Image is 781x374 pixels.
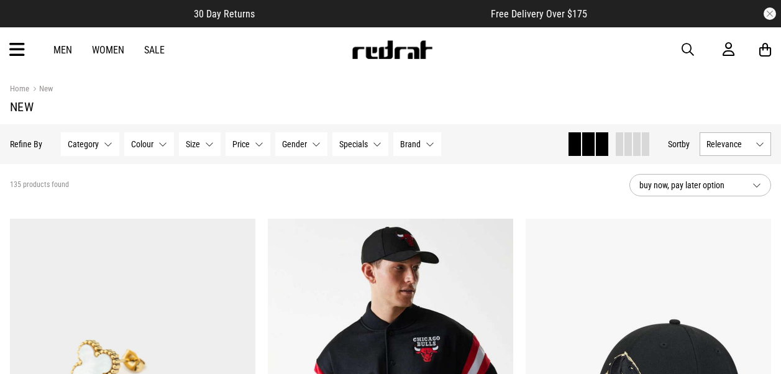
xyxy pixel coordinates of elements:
[491,8,587,20] span: Free Delivery Over $175
[29,84,53,96] a: New
[682,139,690,149] span: by
[639,178,742,193] span: buy now, pay later option
[10,99,771,114] h1: New
[700,132,771,156] button: Relevance
[706,139,751,149] span: Relevance
[668,137,690,152] button: Sortby
[92,44,124,56] a: Women
[10,180,69,190] span: 135 products found
[61,132,119,156] button: Category
[332,132,388,156] button: Specials
[351,40,433,59] img: Redrat logo
[400,139,421,149] span: Brand
[275,132,327,156] button: Gender
[186,139,200,149] span: Size
[339,139,368,149] span: Specials
[232,139,250,149] span: Price
[280,7,466,20] iframe: Customer reviews powered by Trustpilot
[124,132,174,156] button: Colour
[53,44,72,56] a: Men
[10,84,29,93] a: Home
[629,174,771,196] button: buy now, pay later option
[282,139,307,149] span: Gender
[194,8,255,20] span: 30 Day Returns
[144,44,165,56] a: Sale
[226,132,270,156] button: Price
[393,132,441,156] button: Brand
[68,139,99,149] span: Category
[10,139,42,149] p: Refine By
[179,132,221,156] button: Size
[131,139,153,149] span: Colour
